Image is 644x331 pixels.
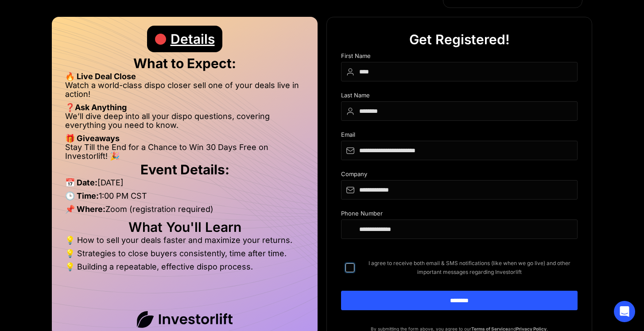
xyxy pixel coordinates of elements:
[65,236,304,249] li: 💡 How to sell your deals faster and maximize your returns.
[133,55,236,71] strong: What to Expect:
[341,53,578,324] form: DIspo Day Main Form
[65,81,304,103] li: Watch a world-class dispo closer sell one of your deals live in action!
[409,26,510,53] div: Get Registered!
[65,103,127,112] strong: ❓Ask Anything
[65,204,105,214] strong: 📌 Where:
[341,210,578,219] div: Phone Number
[65,262,304,271] li: 💡 Building a repeatable, effective dispo process.
[65,223,304,231] h2: What You'll Learn
[65,249,304,262] li: 💡 Strategies to close buyers consistently, time after time.
[171,26,215,52] div: Details
[65,192,304,205] li: 1:00 PM CST
[65,134,120,143] strong: 🎁 Giveaways
[65,205,304,218] li: Zoom (registration required)
[65,178,304,192] li: [DATE]
[361,259,578,277] span: I agree to receive both email & SMS notifications (like when we go live) and other important mess...
[65,191,99,200] strong: 🕒 Time:
[65,112,304,134] li: We’ll dive deep into all your dispo questions, covering everything you need to know.
[341,171,578,180] div: Company
[65,178,97,187] strong: 📅 Date:
[341,92,578,101] div: Last Name
[65,72,136,81] strong: 🔥 Live Deal Close
[140,162,229,177] strong: Event Details:
[341,131,578,141] div: Email
[65,143,304,161] li: Stay Till the End for a Chance to Win 30 Days Free on Investorlift! 🎉
[614,301,635,322] div: Open Intercom Messenger
[341,53,578,62] div: First Name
